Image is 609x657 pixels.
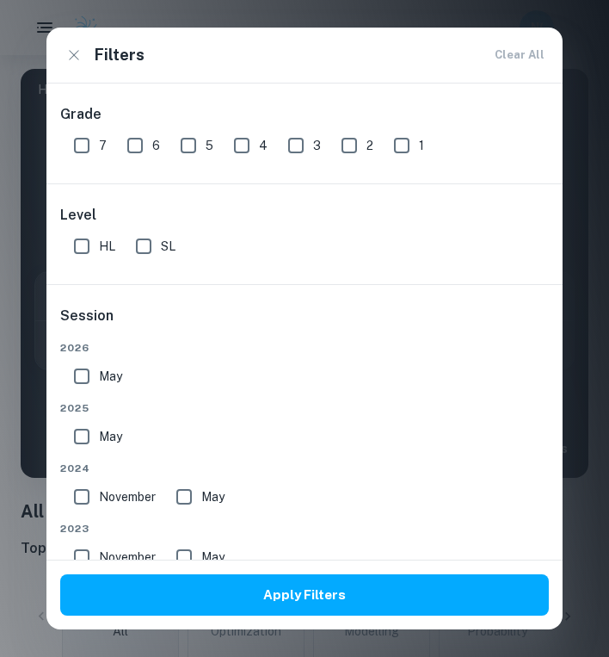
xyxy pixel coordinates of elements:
span: 5 [206,136,213,155]
span: 6 [152,136,160,155]
span: HL [99,237,115,256]
span: 2 [366,136,373,155]
span: SL [161,237,175,256]
span: May [99,367,122,386]
span: November [99,487,156,506]
span: May [201,487,225,506]
h6: Filters [95,43,145,67]
span: May [99,427,122,446]
span: May [201,548,225,567]
span: 1 [419,136,424,155]
h6: Session [60,306,549,340]
span: 3 [313,136,321,155]
button: Apply Filters [60,574,549,616]
span: 2024 [60,461,549,476]
span: 2026 [60,340,549,356]
span: 7 [99,136,107,155]
span: 4 [259,136,268,155]
span: November [99,548,156,567]
span: 2023 [60,521,549,536]
h6: Grade [60,104,549,125]
span: 2025 [60,400,549,416]
h6: Level [60,205,549,226]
